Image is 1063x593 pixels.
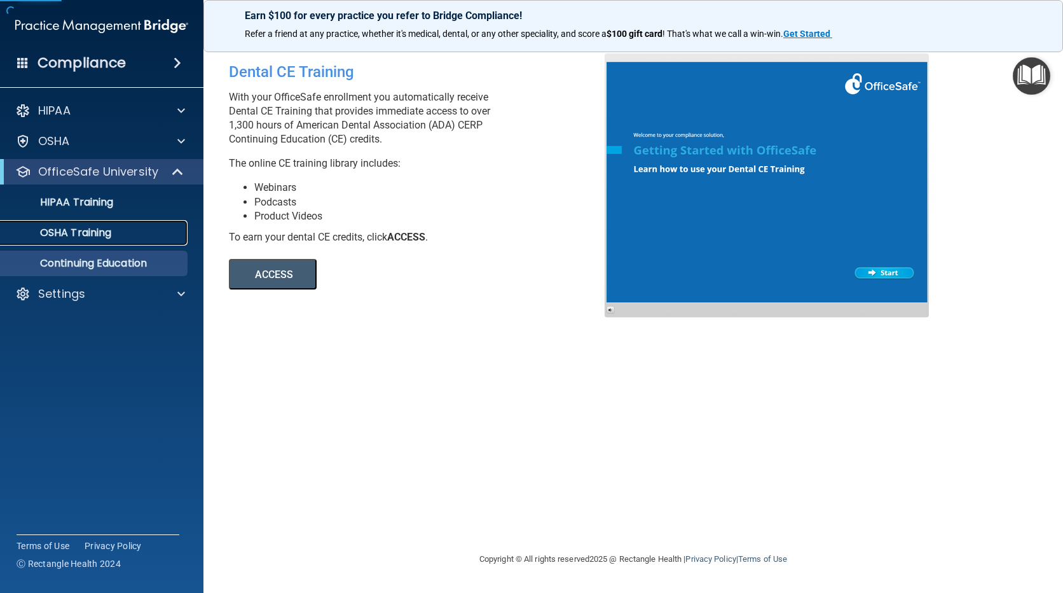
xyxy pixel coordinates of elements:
a: Terms of Use [738,554,787,564]
button: ACCESS [229,259,317,290]
a: Get Started [783,29,832,39]
div: Dental CE Training [229,53,614,90]
span: ! That's what we call a win-win. [662,29,783,39]
li: Product Videos [254,209,614,223]
h4: Compliance [38,54,126,72]
a: Settings [15,286,185,302]
p: HIPAA Training [8,196,113,209]
img: PMB logo [15,13,188,39]
p: Settings [38,286,85,302]
a: OfficeSafe University [15,164,184,179]
p: Earn $100 for every practice you refer to Bridge Compliance! [245,10,1022,22]
p: OSHA Training [8,227,111,239]
a: Terms of Use [17,540,69,552]
a: HIPAA [15,103,185,118]
li: Webinars [254,181,614,195]
p: OSHA [38,134,70,149]
p: Continuing Education [8,257,182,270]
strong: $100 gift card [607,29,662,39]
span: Refer a friend at any practice, whether it's medical, dental, or any other speciality, and score a [245,29,607,39]
p: With your OfficeSafe enrollment you automatically receive Dental CE Training that provides immedi... [229,90,614,146]
a: ACCESS [229,270,577,280]
a: OSHA [15,134,185,149]
strong: Get Started [783,29,830,39]
p: OfficeSafe University [38,164,158,179]
span: Ⓒ Rectangle Health 2024 [17,557,121,570]
p: HIPAA [38,103,71,118]
p: The online CE training library includes: [229,157,614,171]
b: ACCESS [387,231,425,243]
button: Open Resource Center [1013,57,1050,95]
div: Copyright © All rights reserved 2025 @ Rectangle Health | | [401,539,865,580]
li: Podcasts [254,195,614,209]
a: Privacy Policy [685,554,736,564]
a: Privacy Policy [85,540,142,552]
div: To earn your dental CE credits, click . [229,230,614,244]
